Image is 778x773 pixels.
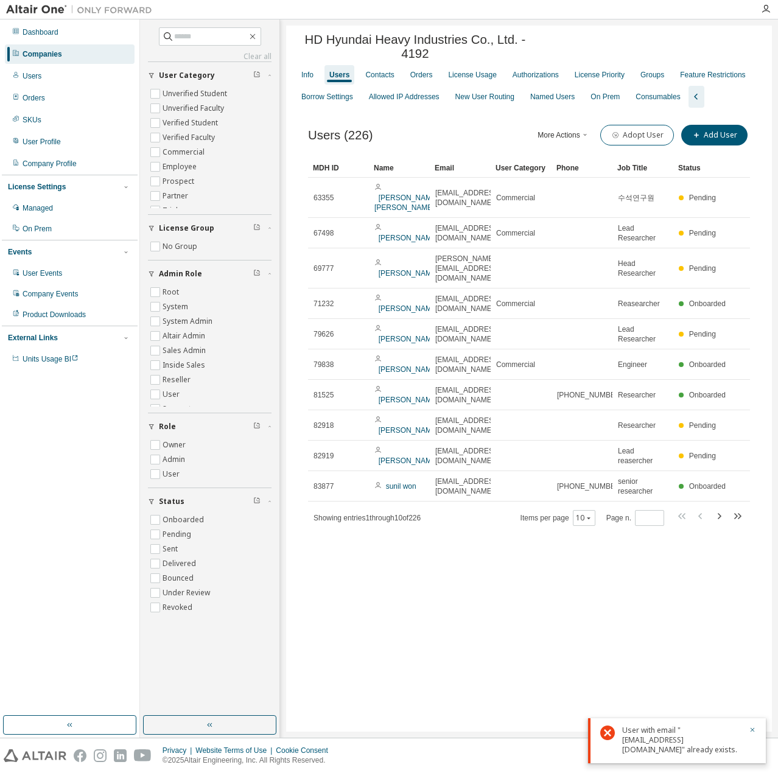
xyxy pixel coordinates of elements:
span: Pending [689,421,716,430]
label: Onboarded [163,512,206,527]
span: Clear filter [253,497,261,506]
span: Page n. [606,510,664,526]
span: Reasearcher [618,299,660,309]
a: [PERSON_NAME] [379,269,439,278]
span: Clear filter [253,422,261,432]
label: Sent [163,542,180,556]
span: senior researcher [618,477,668,496]
span: 67498 [314,228,334,238]
div: On Prem [591,92,620,102]
div: Authorizations [513,70,559,80]
div: License Usage [448,70,496,80]
span: Lead Researcher [618,324,668,344]
span: Clear filter [253,269,261,279]
div: Privacy [163,746,195,755]
img: instagram.svg [94,749,107,762]
span: 79626 [314,329,334,339]
span: Lead reasercher [618,446,668,466]
span: HD Hyundai Heavy Industries Co., Ltd. - 4192 [293,33,537,61]
img: youtube.svg [134,749,152,762]
a: [PERSON_NAME] [PERSON_NAME] [374,194,438,212]
span: Status [159,497,184,506]
label: Verified Student [163,116,220,130]
div: Status [678,158,729,178]
span: 82918 [314,421,334,430]
img: linkedin.svg [114,749,127,762]
label: System Admin [163,314,215,329]
a: [PERSON_NAME] [379,426,439,435]
span: Pending [689,264,716,273]
span: Head Researcher [618,259,668,278]
span: 63355 [314,193,334,203]
div: Contacts [365,70,394,80]
a: sunil won [386,482,416,491]
button: Add User [681,125,748,145]
div: Managed [23,203,53,213]
button: More Actions [534,125,593,145]
img: facebook.svg [74,749,86,762]
div: Info [301,70,314,80]
div: User with email "[EMAIL_ADDRESS][DOMAIN_NAME]" already exists. [622,726,741,755]
button: Adopt User [600,125,674,145]
span: 83877 [314,481,334,491]
a: [PERSON_NAME] [379,456,439,465]
span: [EMAIL_ADDRESS][DOMAIN_NAME] [435,355,500,374]
span: [EMAIL_ADDRESS][DOMAIN_NAME] [435,477,500,496]
label: Commercial [163,145,207,159]
div: Dashboard [23,27,58,37]
label: Under Review [163,586,212,600]
div: Name [374,158,425,178]
span: Pending [689,330,716,338]
span: 82919 [314,451,334,461]
label: User [163,387,182,402]
div: Cookie Consent [276,746,335,755]
div: Feature Restrictions [680,70,745,80]
label: Partner [163,189,191,203]
button: License Group [148,215,272,242]
div: License Settings [8,182,66,192]
span: [EMAIL_ADDRESS][DOMAIN_NAME] [435,416,500,435]
a: [PERSON_NAME] [379,396,439,404]
label: Root [163,285,181,299]
button: User Category [148,62,272,89]
button: Admin Role [148,261,272,287]
span: Clear filter [253,71,261,80]
button: 10 [576,513,592,523]
span: Users (226) [308,128,373,142]
label: Prospect [163,174,197,189]
label: Support [163,402,194,416]
span: 79838 [314,360,334,369]
div: MDH ID [313,158,364,178]
img: altair_logo.svg [4,749,66,762]
div: Named Users [530,92,575,102]
a: [PERSON_NAME] [379,365,439,374]
span: Pending [689,452,716,460]
div: Phone [556,158,608,178]
div: Companies [23,49,62,59]
span: [PHONE_NUMBER] [557,481,623,491]
div: Website Terms of Use [195,746,276,755]
span: Units Usage BI [23,355,79,363]
span: Researcher [618,421,656,430]
span: Role [159,422,176,432]
label: Sales Admin [163,343,208,358]
button: Role [148,413,272,440]
span: Commercial [496,299,535,309]
span: Clear filter [253,223,261,233]
label: System [163,299,191,314]
span: Commercial [496,360,535,369]
div: Job Title [617,158,668,178]
span: Engineer [618,360,647,369]
label: Bounced [163,571,196,586]
span: [EMAIL_ADDRESS][DOMAIN_NAME] [435,385,500,405]
span: Onboarded [689,360,726,369]
a: [PERSON_NAME] [379,304,439,313]
label: Unverified Faculty [163,101,226,116]
span: Commercial [496,228,535,238]
div: Borrow Settings [301,92,353,102]
div: SKUs [23,115,41,125]
div: Orders [23,93,45,103]
span: 69777 [314,264,334,273]
span: Pending [689,194,716,202]
label: Delivered [163,556,198,571]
